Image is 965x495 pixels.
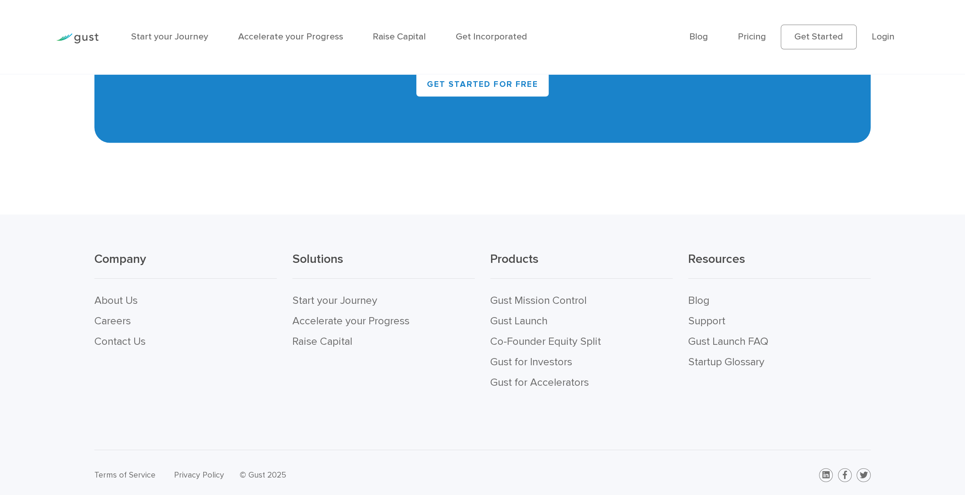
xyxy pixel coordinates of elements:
[240,468,475,482] div: © Gust 2025
[56,33,99,44] img: Gust Logo
[490,335,601,348] a: Co-Founder Equity Split
[871,31,894,42] a: Login
[688,251,871,279] h3: Resources
[94,335,146,348] a: Contact Us
[94,294,138,307] a: About Us
[490,355,572,368] a: Gust for Investors
[490,251,673,279] h3: Products
[781,25,857,49] a: Get Started
[688,335,768,348] a: Gust Launch FAQ
[174,470,224,480] a: Privacy Policy
[688,314,725,327] a: Support
[238,31,343,42] a: Accelerate your Progress
[131,31,208,42] a: Start your Journey
[416,72,548,97] a: Get Started for Free
[689,31,708,42] a: Blog
[292,294,377,307] a: Start your Journey
[94,470,155,480] a: Terms of Service
[490,314,548,327] a: Gust Launch
[292,314,410,327] a: Accelerate your Progress
[688,355,764,368] a: Startup Glossary
[490,294,587,307] a: Gust Mission Control
[456,31,527,42] a: Get Incorporated
[292,251,475,279] h3: Solutions
[737,31,766,42] a: Pricing
[490,376,589,389] a: Gust for Accelerators
[688,294,709,307] a: Blog
[292,335,352,348] a: Raise Capital
[94,314,131,327] a: Careers
[373,31,426,42] a: Raise Capital
[94,251,277,279] h3: Company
